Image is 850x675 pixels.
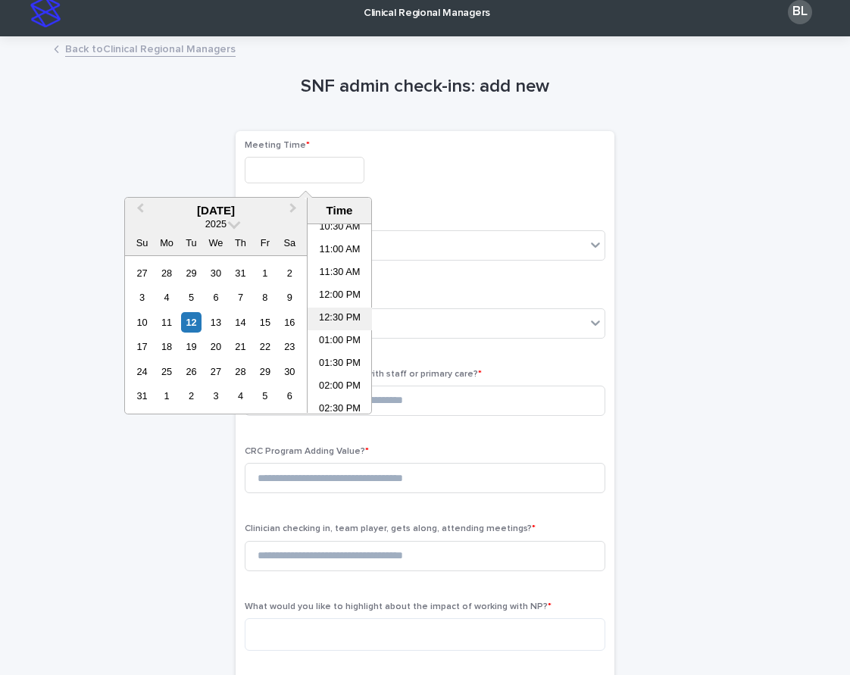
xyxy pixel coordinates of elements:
div: Choose Friday, August 22nd, 2025 [255,336,275,357]
div: Choose Monday, August 4th, 2025 [156,287,177,308]
li: 01:00 PM [308,330,372,353]
a: Back toClinical Regional Managers [65,39,236,57]
div: Su [132,233,152,253]
div: We [205,233,226,253]
div: Choose Friday, August 29th, 2025 [255,361,275,382]
div: Tu [181,233,202,253]
div: Choose Monday, July 28th, 2025 [156,263,177,283]
li: 11:00 AM [308,239,372,262]
div: Choose Tuesday, August 12th, 2025 [181,312,202,333]
div: Choose Thursday, August 28th, 2025 [230,361,251,382]
div: Choose Monday, August 25th, 2025 [156,361,177,382]
div: Choose Tuesday, August 19th, 2025 [181,336,202,357]
li: 01:30 PM [308,353,372,376]
div: Choose Tuesday, July 29th, 2025 [181,263,202,283]
div: Choose Sunday, August 3rd, 2025 [132,287,152,308]
div: Choose Saturday, August 2nd, 2025 [280,263,300,283]
div: Choose Tuesday, August 5th, 2025 [181,287,202,308]
span: What would you like to highlight about the impact of working with NP? [245,602,552,611]
div: Choose Saturday, August 16th, 2025 [280,312,300,333]
div: Mo [156,233,177,253]
div: Sa [280,233,300,253]
div: Choose Saturday, August 30th, 2025 [280,361,300,382]
li: 02:00 PM [308,376,372,398]
div: Choose Friday, August 15th, 2025 [255,312,275,333]
div: Choose Wednesday, August 6th, 2025 [205,287,226,308]
div: Choose Wednesday, July 30th, 2025 [205,263,226,283]
div: Choose Tuesday, August 26th, 2025 [181,361,202,382]
div: Choose Monday, September 1st, 2025 [156,386,177,406]
div: Choose Thursday, September 4th, 2025 [230,386,251,406]
div: Choose Thursday, August 21st, 2025 [230,336,251,357]
div: Choose Sunday, August 31st, 2025 [132,386,152,406]
div: Choose Wednesday, August 27th, 2025 [205,361,226,382]
div: [DATE] [125,204,307,217]
li: 02:30 PM [308,398,372,421]
div: Choose Wednesday, September 3rd, 2025 [205,386,226,406]
div: Choose Friday, September 5th, 2025 [255,386,275,406]
div: Choose Friday, August 8th, 2025 [255,287,275,308]
div: Choose Tuesday, September 2nd, 2025 [181,386,202,406]
div: Choose Sunday, August 17th, 2025 [132,336,152,357]
li: 11:30 AM [308,262,372,285]
div: Choose Saturday, August 9th, 2025 [280,287,300,308]
li: 10:30 AM [308,217,372,239]
span: Meeting Time [245,141,310,150]
div: Fr [255,233,275,253]
div: Choose Saturday, September 6th, 2025 [280,386,300,406]
div: Choose Wednesday, August 20th, 2025 [205,336,226,357]
div: Choose Saturday, August 23rd, 2025 [280,336,300,357]
span: CRC Program Adding Value? [245,447,369,456]
div: month 2025-08 [130,261,302,408]
div: Choose Monday, August 11th, 2025 [156,312,177,333]
span: Clinician checking in, team player, gets along, attending meetings? [245,524,536,533]
li: 12:00 PM [308,285,372,308]
span: 2025 [205,218,227,230]
div: Choose Thursday, August 14th, 2025 [230,312,251,333]
div: Choose Thursday, August 7th, 2025 [230,287,251,308]
div: Choose Sunday, August 24th, 2025 [132,361,152,382]
div: Choose Sunday, August 10th, 2025 [132,312,152,333]
div: Choose Wednesday, August 13th, 2025 [205,312,226,333]
button: Previous Month [127,199,151,223]
button: Next Month [283,199,307,223]
div: Choose Friday, August 1st, 2025 [255,263,275,283]
div: Choose Monday, August 18th, 2025 [156,336,177,357]
div: Choose Sunday, July 27th, 2025 [132,263,152,283]
div: Time [311,204,367,217]
li: 12:30 PM [308,308,372,330]
div: Th [230,233,251,253]
h1: SNF admin check-ins: add new [236,76,614,98]
div: Choose Thursday, July 31st, 2025 [230,263,251,283]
